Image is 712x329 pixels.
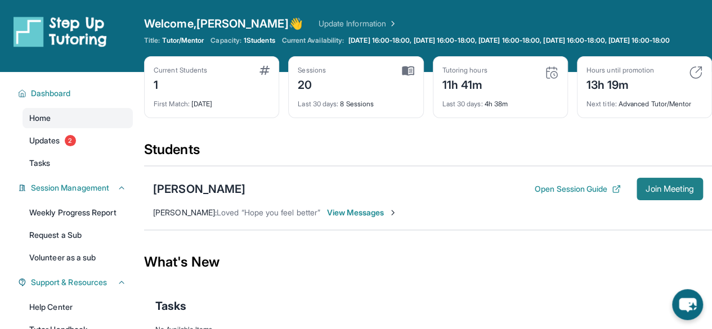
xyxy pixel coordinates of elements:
[14,16,107,47] img: logo
[327,207,397,218] span: View Messages
[154,100,190,108] span: First Match :
[259,66,270,75] img: card
[23,297,133,317] a: Help Center
[348,36,670,45] span: [DATE] 16:00-18:00, [DATE] 16:00-18:00, [DATE] 16:00-18:00, [DATE] 16:00-18:00, [DATE] 16:00-18:00
[162,36,204,45] span: Tutor/Mentor
[402,66,414,76] img: card
[144,237,712,287] div: What's New
[386,18,397,29] img: Chevron Right
[545,66,558,79] img: card
[442,93,558,109] div: 4h 38m
[586,75,654,93] div: 13h 19m
[153,181,245,197] div: [PERSON_NAME]
[155,298,186,314] span: Tasks
[153,208,217,217] span: [PERSON_NAME] :
[442,75,487,93] div: 11h 41m
[346,36,672,45] a: [DATE] 16:00-18:00, [DATE] 16:00-18:00, [DATE] 16:00-18:00, [DATE] 16:00-18:00, [DATE] 16:00-18:00
[144,36,160,45] span: Title:
[144,16,303,31] span: Welcome, [PERSON_NAME] 👋
[298,100,338,108] span: Last 30 days :
[689,66,702,79] img: card
[31,182,109,193] span: Session Management
[23,202,133,223] a: Weekly Progress Report
[217,208,320,217] span: Loved “Hope you feel better”
[154,75,207,93] div: 1
[637,178,703,200] button: Join Meeting
[211,36,241,45] span: Capacity:
[23,225,133,245] a: Request a Sub
[29,112,51,124] span: Home
[23,108,133,128] a: Home
[586,93,702,109] div: Advanced Tutor/Mentor
[31,88,71,99] span: Dashboard
[26,277,126,288] button: Support & Resources
[26,88,126,99] button: Dashboard
[298,93,414,109] div: 8 Sessions
[154,93,270,109] div: [DATE]
[646,186,694,192] span: Join Meeting
[244,36,275,45] span: 1 Students
[298,75,326,93] div: 20
[319,18,397,29] a: Update Information
[388,208,397,217] img: Chevron-Right
[26,182,126,193] button: Session Management
[144,141,712,165] div: Students
[23,130,133,151] a: Updates2
[298,66,326,75] div: Sessions
[282,36,344,45] span: Current Availability:
[586,100,617,108] span: Next title :
[31,277,107,288] span: Support & Resources
[65,135,76,146] span: 2
[535,183,621,195] button: Open Session Guide
[672,289,703,320] button: chat-button
[586,66,654,75] div: Hours until promotion
[29,135,60,146] span: Updates
[29,157,50,169] span: Tasks
[442,66,487,75] div: Tutoring hours
[442,100,483,108] span: Last 30 days :
[23,153,133,173] a: Tasks
[154,66,207,75] div: Current Students
[23,247,133,268] a: Volunteer as a sub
